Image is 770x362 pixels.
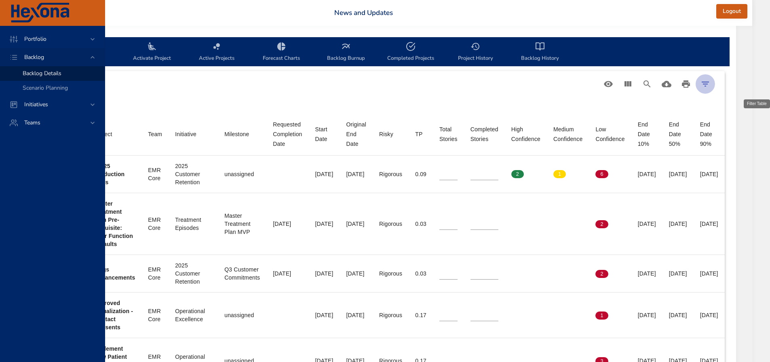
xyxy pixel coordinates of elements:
div: EMR Core [148,307,162,323]
div: [DATE] [638,170,656,178]
div: [DATE] [700,269,718,278]
span: 1 [595,312,608,319]
div: Sort [470,124,498,144]
b: Flags Enhancements [94,266,135,281]
div: unassigned [224,170,260,178]
div: Operational Excellence [175,307,211,323]
span: Risky [379,129,402,139]
b: Q3-25 Production Bugs [94,163,124,185]
div: Medium Confidence [553,124,582,144]
div: Start Date [315,124,333,144]
span: 0 [511,221,524,228]
div: End Date 90% [700,120,718,149]
span: Backlog Details [23,69,61,77]
div: 0.03 [415,269,426,278]
div: End Date 50% [669,120,687,149]
div: [DATE] [638,311,656,319]
div: Risky [379,129,393,139]
span: 0 [511,270,524,278]
span: Milestone [224,129,260,139]
div: 2025 Customer Retention [175,162,211,186]
span: 6 [595,170,608,178]
div: Sort [511,124,540,144]
div: [DATE] [346,311,366,319]
span: TP [415,129,426,139]
div: [DATE] [669,170,687,178]
span: Backlog [18,53,51,61]
img: Hexona [10,3,70,23]
div: 0.09 [415,170,426,178]
div: Requested Completion Date [273,120,302,149]
div: Initiative [175,129,196,139]
div: Sort [175,129,196,139]
div: Sort [224,129,249,139]
div: [DATE] [346,220,366,228]
span: Logout [723,6,741,17]
div: High Confidence [511,124,540,144]
div: [DATE] [669,269,687,278]
div: [DATE] [638,269,656,278]
span: 0 [511,312,524,319]
div: Master Treatment Plan MVP [224,212,260,236]
div: Sort [595,124,624,144]
div: [DATE] [669,220,687,228]
button: Download CSV [657,74,676,94]
span: Initiatives [18,101,55,108]
span: Active Projects [189,42,244,63]
button: Standard Views [599,74,618,94]
div: [DATE] [346,170,366,178]
div: [DATE] [273,269,302,278]
span: Backlog History [513,42,567,63]
div: Team [148,129,162,139]
span: 2 [511,170,524,178]
div: [DATE] [669,311,687,319]
span: 1 [553,170,566,178]
div: Completed Stories [470,124,498,144]
span: 0 [553,221,566,228]
span: 2 [595,221,608,228]
a: News and Updates [334,8,393,17]
div: Total Stories [439,124,458,144]
b: Improved Visualization - Contact Consents [94,300,133,330]
button: Search [637,74,657,94]
span: 0 [553,270,566,278]
div: Rigorous [379,269,402,278]
div: [DATE] [315,269,333,278]
button: Logout [716,4,747,19]
div: [DATE] [638,220,656,228]
div: Rigorous [379,311,402,319]
button: Print [676,74,696,94]
div: [DATE] [346,269,366,278]
div: Original End Date [346,120,366,149]
div: EMR Core [148,265,162,282]
div: End Date 10% [638,120,656,149]
button: View Columns [618,74,637,94]
div: Treatment Episodes [175,216,211,232]
div: Sort [379,129,393,139]
b: Master Treatment Plan Pre-Requisite: User Function Defaults [94,200,133,247]
span: Forecast Charts [254,42,309,63]
div: EMR Core [148,216,162,232]
div: Sort [553,124,582,144]
div: EMR Core [148,166,162,182]
span: 0 [553,312,566,319]
span: 2 [595,270,608,278]
div: [DATE] [315,220,333,228]
span: Low Confidence [595,124,624,144]
span: Initiative [175,129,211,139]
div: Milestone [224,129,249,139]
div: Sort [346,120,366,149]
div: 0.17 [415,311,426,319]
div: [DATE] [315,311,333,319]
span: Completed Projects [383,42,438,63]
button: Filter Table [696,74,715,94]
div: Sort [273,120,302,149]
